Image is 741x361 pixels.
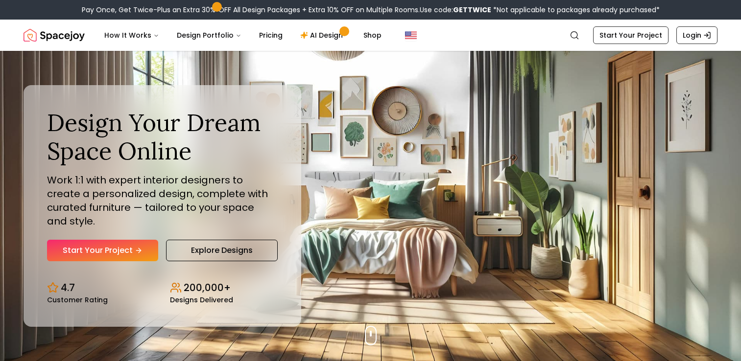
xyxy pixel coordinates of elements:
nav: Global [24,20,717,51]
a: Explore Designs [166,240,278,261]
img: Spacejoy Logo [24,25,85,45]
div: Design stats [47,273,278,303]
a: Shop [356,25,389,45]
a: Login [676,26,717,44]
a: Pricing [251,25,290,45]
b: GETTWICE [453,5,491,15]
a: Start Your Project [593,26,669,44]
button: Design Portfolio [169,25,249,45]
nav: Main [96,25,389,45]
span: *Not applicable to packages already purchased* [491,5,660,15]
div: Pay Once, Get Twice-Plus an Extra 30% OFF All Design Packages + Extra 10% OFF on Multiple Rooms. [82,5,660,15]
p: Work 1:1 with expert interior designers to create a personalized design, complete with curated fu... [47,173,278,228]
a: AI Design [292,25,354,45]
a: Start Your Project [47,240,158,261]
a: Spacejoy [24,25,85,45]
h1: Design Your Dream Space Online [47,109,278,165]
span: Use code: [420,5,491,15]
p: 4.7 [61,281,75,294]
p: 200,000+ [184,281,231,294]
img: United States [405,29,417,41]
small: Customer Rating [47,296,108,303]
button: How It Works [96,25,167,45]
small: Designs Delivered [170,296,233,303]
